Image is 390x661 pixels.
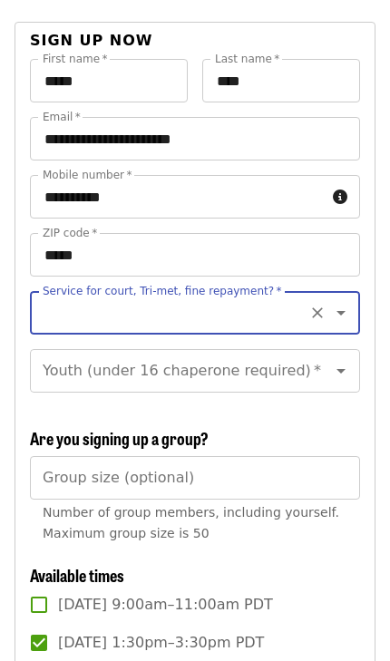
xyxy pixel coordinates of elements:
[30,563,124,587] span: Available times
[305,300,330,326] button: Clear
[328,358,354,384] button: Open
[43,112,81,122] label: Email
[58,632,264,654] span: [DATE] 1:30pm–3:30pm PDT
[215,53,279,64] label: Last name
[43,53,108,64] label: First name
[30,117,360,160] input: Email
[43,505,339,540] span: Number of group members, including yourself. Maximum group size is 50
[43,228,97,238] label: ZIP code
[43,170,132,180] label: Mobile number
[328,300,354,326] button: Open
[30,233,360,277] input: ZIP code
[30,175,326,219] input: Mobile number
[43,286,282,296] label: Service for court, Tri-met, fine repayment?
[30,59,188,102] input: First name
[30,426,209,450] span: Are you signing up a group?
[30,456,360,500] input: [object Object]
[58,594,273,616] span: [DATE] 9:00am–11:00am PDT
[333,189,347,206] i: circle-info icon
[30,32,153,49] span: Sign up now
[202,59,360,102] input: Last name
